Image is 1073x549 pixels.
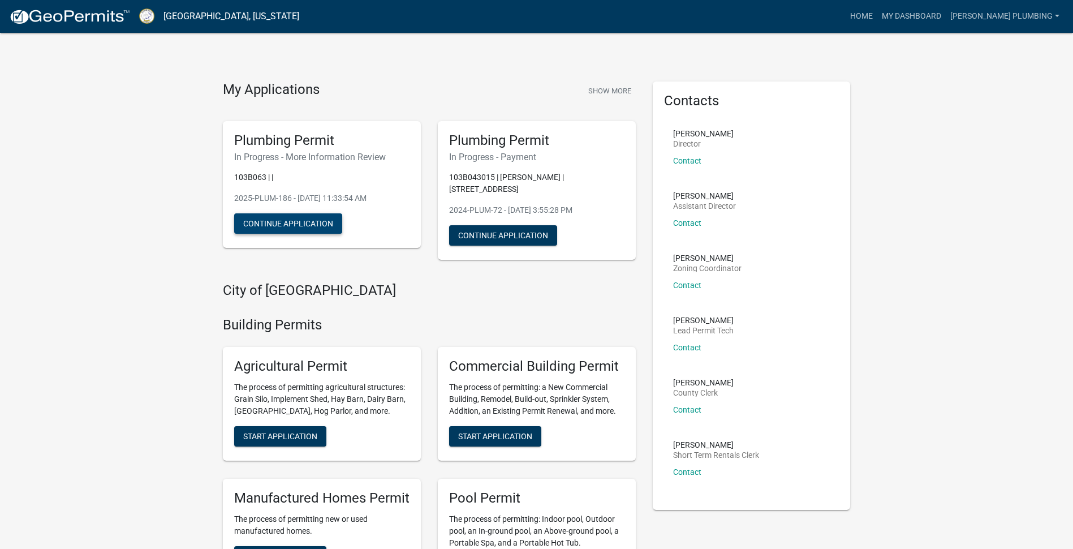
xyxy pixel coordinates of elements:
[449,152,624,162] h6: In Progress - Payment
[449,171,624,195] p: 103B043015 | [PERSON_NAME] | [STREET_ADDRESS]
[673,327,734,334] p: Lead Permit Tech
[139,8,154,24] img: Putnam County, Georgia
[946,6,1064,27] a: [PERSON_NAME] plumbing
[673,202,736,210] p: Assistant Director
[673,441,759,449] p: [PERSON_NAME]
[449,225,557,246] button: Continue Application
[449,513,624,549] p: The process of permitting: Indoor pool, Outdoor pool, an In-ground pool, an Above-ground pool, a ...
[449,381,624,417] p: The process of permitting: a New Commercial Building, Remodel, Build-out, Sprinkler System, Addit...
[664,93,839,109] h5: Contacts
[458,431,532,440] span: Start Application
[673,405,701,414] a: Contact
[449,132,624,149] h5: Plumbing Permit
[673,218,701,228] a: Contact
[673,451,759,459] p: Short Term Rentals Clerk
[223,282,636,299] h4: City of [GEOGRAPHIC_DATA]
[449,204,624,216] p: 2024-PLUM-72 - [DATE] 3:55:28 PM
[673,343,701,352] a: Contact
[223,82,320,98] h4: My Applications
[234,132,410,149] h5: Plumbing Permit
[584,82,636,100] button: Show More
[234,513,410,537] p: The process of permitting new or used manufactured homes.
[234,490,410,507] h5: Manufactured Homes Permit
[223,317,636,333] h4: Building Permits
[673,389,734,397] p: County Clerk
[846,6,877,27] a: Home
[449,358,624,375] h5: Commercial Building Permit
[673,192,736,200] p: [PERSON_NAME]
[673,281,701,290] a: Contact
[673,264,742,272] p: Zoning Coordinator
[234,358,410,375] h5: Agricultural Permit
[449,490,624,507] h5: Pool Permit
[673,140,734,148] p: Director
[673,467,701,477] a: Contact
[234,381,410,417] p: The process of permitting agricultural structures: Grain Silo, Implement Shed, Hay Barn, Dairy Ba...
[449,426,541,447] button: Start Application
[673,156,701,165] a: Contact
[877,6,946,27] a: My Dashboard
[673,254,742,262] p: [PERSON_NAME]
[234,192,410,204] p: 2025-PLUM-186 - [DATE] 11:33:54 AM
[243,431,317,440] span: Start Application
[673,130,734,138] p: [PERSON_NAME]
[234,213,342,234] button: Continue Application
[163,7,299,26] a: [GEOGRAPHIC_DATA], [US_STATE]
[234,152,410,162] h6: In Progress - More Information Review
[234,426,326,447] button: Start Application
[673,316,734,324] p: [PERSON_NAME]
[234,171,410,183] p: 103B063 | |
[673,379,734,387] p: [PERSON_NAME]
